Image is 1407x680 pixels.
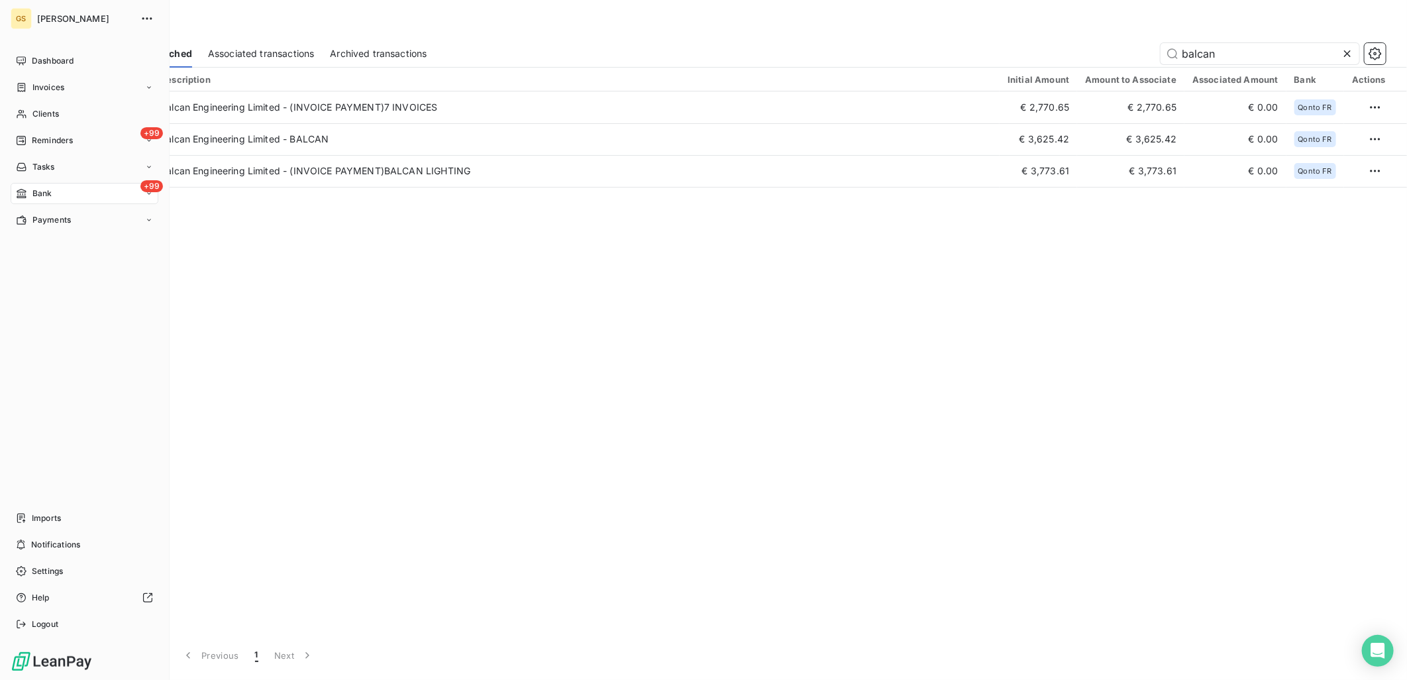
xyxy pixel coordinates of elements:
a: Help [11,587,158,608]
span: Notifications [31,539,80,551]
div: Open Intercom Messenger [1362,635,1394,667]
span: Imports [32,512,61,524]
div: Initial Amount [1008,74,1069,85]
span: +99 [140,127,163,139]
span: Help [32,592,50,604]
span: 1 [255,649,258,662]
button: 1 [247,642,266,669]
td: € 2,770.65 [1077,91,1184,123]
td: € 0.00 [1184,123,1286,155]
span: Settings [32,565,63,577]
td: € 0.00 [1184,155,1286,187]
td: Balcan Engineering Limited - (INVOICE PAYMENT)BALCAN LIGHTING [152,155,1000,187]
div: Description [160,74,992,85]
span: Tasks [32,161,55,173]
td: Balcan Engineering Limited - BALCAN [152,123,1000,155]
td: € 3,773.61 [1000,155,1077,187]
div: GS [11,8,32,29]
td: € 3,625.42 [1077,123,1184,155]
input: Search [1161,43,1359,64]
td: € 3,773.61 [1077,155,1184,187]
span: Dashboard [32,55,74,67]
button: Previous [174,642,247,669]
span: Clients [32,108,59,120]
div: Associated Amount [1192,74,1278,85]
span: Qonto FR [1298,167,1332,175]
td: € 2,770.65 [1000,91,1077,123]
span: Associated transactions [208,47,314,60]
span: Logout [32,618,58,630]
span: Payments [32,214,71,226]
td: Balcan Engineering Limited - (INVOICE PAYMENT)7 INVOICES [152,91,1000,123]
div: Amount to Associate [1085,74,1176,85]
span: +99 [140,180,163,192]
span: Qonto FR [1298,135,1332,143]
span: Archived transactions [330,47,427,60]
span: [PERSON_NAME] [37,13,132,24]
span: Bank [32,188,52,199]
button: Next [266,642,322,669]
span: Reminders [32,135,73,146]
div: Bank [1294,74,1336,85]
span: Invoices [32,82,64,93]
td: € 0.00 [1184,91,1286,123]
img: Logo LeanPay [11,651,93,672]
td: € 3,625.42 [1000,123,1077,155]
div: Actions [1352,74,1386,85]
span: Qonto FR [1298,103,1332,111]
